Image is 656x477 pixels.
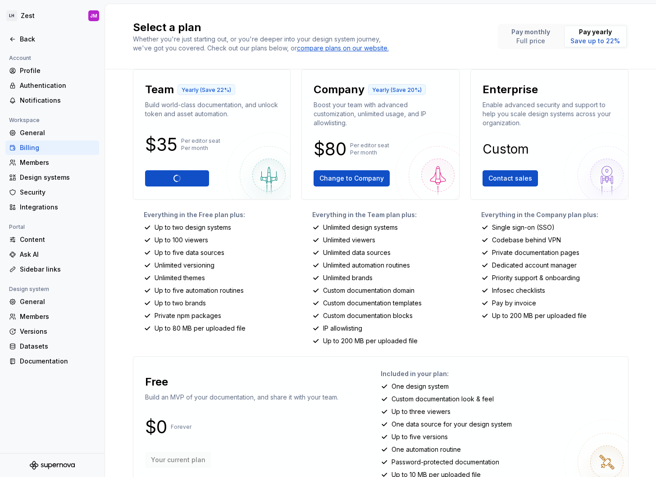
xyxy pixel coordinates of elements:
p: Up to five automation routines [155,286,244,295]
a: Billing [5,141,99,155]
p: Custom [483,144,529,154]
p: Custom documentation templates [323,299,422,308]
div: Portal [5,222,28,232]
div: Ask AI [20,250,96,259]
p: Private documentation pages [492,248,579,257]
p: Infosec checklists [492,286,545,295]
div: Notifications [20,96,96,105]
span: Change to Company [319,174,384,183]
p: Pay by invoice [492,299,536,308]
p: Priority support & onboarding [492,273,580,282]
div: JM [90,12,97,19]
p: Company [314,82,364,97]
p: Free [145,375,168,389]
a: Datasets [5,339,99,354]
svg: Supernova Logo [30,461,75,470]
p: Unlimited brands [323,273,373,282]
p: Up to five data sources [155,248,224,257]
a: General [5,126,99,140]
p: Enterprise [483,82,538,97]
p: Up to 80 MB per uploaded file [155,324,246,333]
a: Profile [5,64,99,78]
p: Private npm packages [155,311,221,320]
div: Members [20,312,96,321]
a: Notifications [5,93,99,108]
div: Authentication [20,81,96,90]
a: Content [5,232,99,247]
p: Up to five versions [392,432,448,441]
a: compare plans on our website. [297,44,389,53]
div: Content [20,235,96,244]
a: Members [5,155,99,170]
p: $0 [145,422,167,432]
p: Codebase behind VPN [492,236,561,245]
a: Authentication [5,78,99,93]
p: Up to two design systems [155,223,231,232]
p: Custom documentation look & feel [392,395,494,404]
p: Per editor seat Per month [181,137,220,152]
p: Unlimited themes [155,273,205,282]
h2: Select a plan [133,20,487,35]
p: Forever [171,423,191,431]
p: Pay monthly [511,27,550,36]
button: Change to Company [314,170,390,186]
p: Up to three viewers [392,407,451,416]
button: Contact sales [483,170,538,186]
p: Dedicated account manager [492,261,577,270]
p: Password-protected documentation [392,458,499,467]
p: Save up to 22% [570,36,620,45]
p: Up to 200 MB per uploaded file [492,311,587,320]
div: Datasets [20,342,96,351]
p: Full price [511,36,550,45]
a: Ask AI [5,247,99,262]
a: General [5,295,99,309]
p: Yearly (Save 20%) [372,86,422,94]
a: Back [5,32,99,46]
a: Design systems [5,170,99,185]
div: Workspace [5,115,43,126]
p: Pay yearly [570,27,620,36]
p: Up to 200 MB per uploaded file [323,336,418,345]
p: Single sign-on (SSO) [492,223,555,232]
div: General [20,128,96,137]
div: Back [20,35,96,44]
p: Custom documentation blocks [323,311,413,320]
p: Unlimited viewers [323,236,375,245]
a: Documentation [5,354,99,368]
p: $35 [145,139,178,150]
div: Documentation [20,357,96,366]
div: Security [20,188,96,197]
p: Up to 100 viewers [155,236,208,245]
div: Sidebar links [20,265,96,274]
p: Per editor seat Per month [350,142,389,156]
p: IP allowlisting [323,324,362,333]
button: Pay yearlySave up to 22% [564,26,627,47]
p: $80 [314,144,346,154]
p: Boost your team with advanced customization, unlimited usage, and IP allowlisting. [314,100,447,127]
p: Unlimited automation routines [323,261,410,270]
p: Build world-class documentation, and unlock token and asset automation. [145,100,279,118]
div: LH [6,10,17,21]
p: Everything in the Team plan plus: [312,210,460,219]
p: Yearly (Save 22%) [182,86,231,94]
div: Members [20,158,96,167]
p: Unlimited versioning [155,261,214,270]
p: One automation routine [392,445,461,454]
div: Design systems [20,173,96,182]
div: Whether you're just starting out, or you're deeper into your design system journey, we've got you... [133,35,394,53]
p: One data source for your design system [392,420,512,429]
div: Account [5,53,35,64]
a: Versions [5,324,99,339]
div: Versions [20,327,96,336]
p: Unlimited design systems [323,223,398,232]
p: Up to two brands [155,299,206,308]
a: Members [5,309,99,324]
div: Integrations [20,203,96,212]
p: Unlimited data sources [323,248,391,257]
div: Zest [21,11,35,20]
button: Pay monthlyFull price [500,26,562,47]
p: Everything in the Free plan plus: [144,210,291,219]
p: Everything in the Company plan plus: [481,210,629,219]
